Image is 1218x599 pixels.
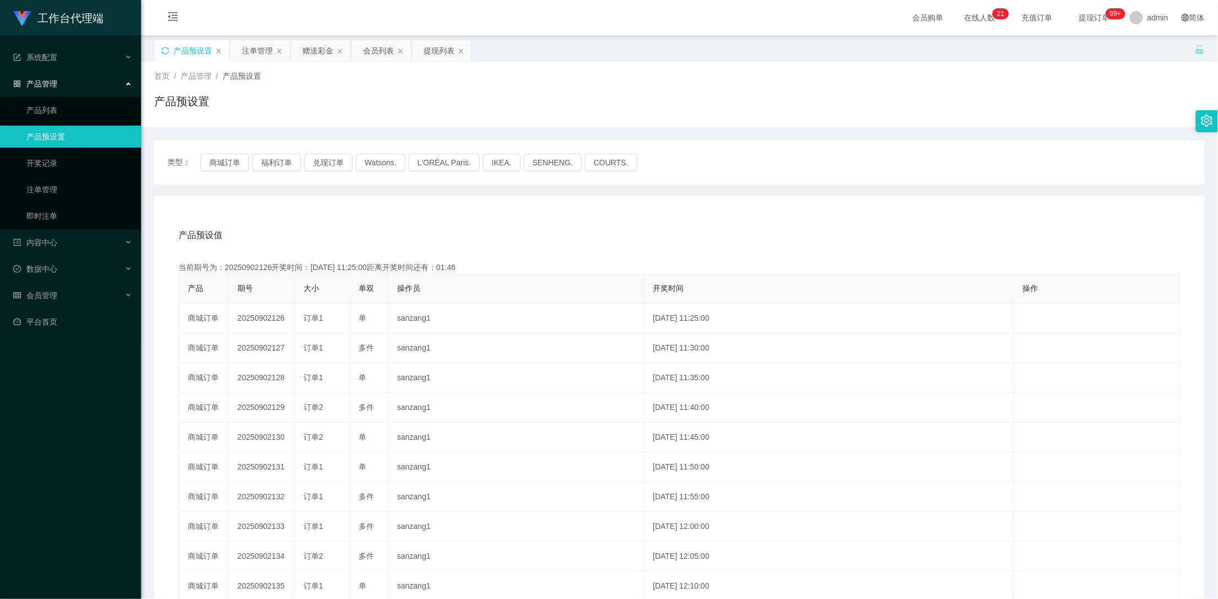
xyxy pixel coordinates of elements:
[13,292,21,299] i: 图标: table
[13,291,57,300] span: 会员管理
[644,542,1014,571] td: [DATE] 12:05:00
[644,363,1014,393] td: [DATE] 11:35:00
[1106,8,1125,19] sup: 1047
[188,284,203,293] span: 产品
[304,284,319,293] span: 大小
[304,154,353,171] button: 兑现订单
[179,482,229,512] td: 商城订单
[179,363,229,393] td: 商城订单
[13,13,104,22] a: 工作台代理端
[388,452,644,482] td: sanzang1
[178,229,223,242] span: 产品预设值
[644,482,1014,512] td: [DATE] 11:55:00
[359,581,366,590] span: 单
[359,552,374,560] span: 多件
[359,314,366,322] span: 单
[252,154,301,171] button: 福利订单
[179,452,229,482] td: 商城订单
[229,512,295,542] td: 20250902133
[304,433,323,441] span: 订单2
[13,239,21,246] i: 图标: profile
[229,363,295,393] td: 20250902128
[388,423,644,452] td: sanzang1
[644,393,1014,423] td: [DATE] 11:40:00
[388,304,644,333] td: sanzang1
[167,154,201,171] span: 类型：
[644,333,1014,363] td: [DATE] 11:30:00
[154,72,170,80] span: 首页
[229,542,295,571] td: 20250902134
[1201,115,1213,127] i: 图标: setting
[359,462,366,471] span: 单
[1182,14,1189,21] i: 图标: global
[26,152,132,174] a: 开奖记录
[304,462,323,471] span: 订单1
[1074,14,1116,21] span: 提现订单
[37,1,104,36] h1: 工作台代理端
[1001,8,1005,19] p: 1
[242,40,273,61] div: 注单管理
[359,403,374,412] span: 多件
[397,48,404,55] i: 图标: close
[524,154,582,171] button: SENHENG.
[304,403,323,412] span: 订单2
[644,452,1014,482] td: [DATE] 11:50:00
[644,512,1014,542] td: [DATE] 12:00:00
[304,373,323,382] span: 订单1
[174,72,176,80] span: /
[229,304,295,333] td: 20250902126
[215,48,222,55] i: 图标: close
[458,48,464,55] i: 图标: close
[13,11,31,26] img: logo.9652507e.png
[161,47,169,55] i: 图标: sync
[1195,45,1205,55] i: 图标: unlock
[304,581,323,590] span: 订单1
[179,423,229,452] td: 商城订单
[154,1,192,36] i: 图标: menu-fold
[26,126,132,148] a: 产品预设置
[653,284,684,293] span: 开奖时间
[997,8,1001,19] p: 2
[388,512,644,542] td: sanzang1
[26,205,132,227] a: 即时注单
[174,40,212,61] div: 产品预设置
[304,552,323,560] span: 订单2
[13,238,57,247] span: 内容中心
[229,393,295,423] td: 20250902129
[1023,284,1038,293] span: 操作
[201,154,249,171] button: 商城订单
[181,72,212,80] span: 产品管理
[237,284,253,293] span: 期号
[993,8,1009,19] sup: 21
[302,40,333,61] div: 赠送彩金
[229,452,295,482] td: 20250902131
[154,93,209,110] h1: 产品预设置
[959,14,1001,21] span: 在线人数
[13,265,21,273] i: 图标: check-circle-o
[359,433,366,441] span: 单
[483,154,521,171] button: IKEA.
[13,53,21,61] i: 图标: form
[229,482,295,512] td: 20250902132
[359,343,374,352] span: 多件
[409,154,480,171] button: L'ORÉAL Paris.
[216,72,218,80] span: /
[179,393,229,423] td: 商城订单
[179,304,229,333] td: 商城订单
[644,423,1014,452] td: [DATE] 11:45:00
[229,333,295,363] td: 20250902127
[388,393,644,423] td: sanzang1
[363,40,394,61] div: 会员列表
[276,48,283,55] i: 图标: close
[13,79,57,88] span: 产品管理
[359,373,366,382] span: 单
[644,304,1014,333] td: [DATE] 11:25:00
[13,80,21,88] i: 图标: appstore-o
[388,363,644,393] td: sanzang1
[13,311,132,333] a: 图标: dashboard平台首页
[304,343,323,352] span: 订单1
[388,542,644,571] td: sanzang1
[304,522,323,531] span: 订单1
[359,522,374,531] span: 多件
[388,482,644,512] td: sanzang1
